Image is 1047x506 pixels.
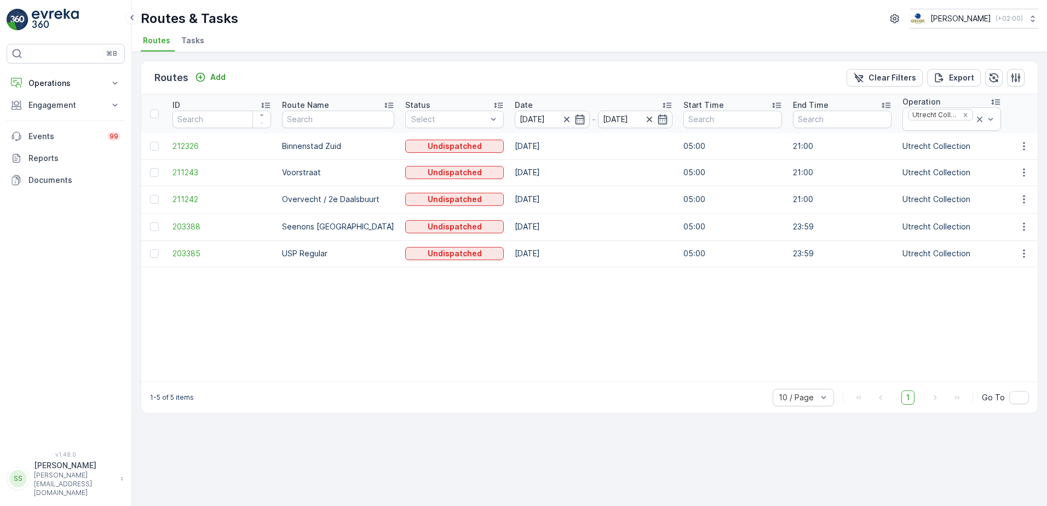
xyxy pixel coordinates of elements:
[678,240,787,267] td: 05:00
[28,153,120,164] p: Reports
[897,186,1006,213] td: Utrecht Collection
[7,94,125,116] button: Engagement
[150,168,159,177] div: Toggle Row Selected
[678,186,787,213] td: 05:00
[7,460,125,497] button: SS[PERSON_NAME][PERSON_NAME][EMAIL_ADDRESS][DOMAIN_NAME]
[930,13,991,24] p: [PERSON_NAME]
[509,186,678,213] td: [DATE]
[32,9,79,31] img: logo_light-DOdMpM7g.png
[150,249,159,258] div: Toggle Row Selected
[7,9,28,31] img: logo
[7,125,125,147] a: Events99
[172,141,271,152] a: 212326
[910,13,926,25] img: basis-logo_rgb2x.png
[959,111,971,119] div: Remove Utrecht Collection
[141,10,238,27] p: Routes & Tasks
[515,100,533,111] p: Date
[405,220,504,233] button: Undispatched
[897,213,1006,240] td: Utrecht Collection
[592,113,596,126] p: -
[277,159,400,186] td: Voorstraat
[509,213,678,240] td: [DATE]
[405,166,504,179] button: Undispatched
[282,100,329,111] p: Route Name
[28,78,103,89] p: Operations
[787,133,897,159] td: 21:00
[7,147,125,169] a: Reports
[910,9,1038,28] button: [PERSON_NAME](+02:00)
[28,131,101,142] p: Events
[949,72,974,83] p: Export
[982,392,1005,403] span: Go To
[787,213,897,240] td: 23:59
[106,49,117,58] p: ⌘B
[598,111,673,128] input: dd/mm/yyyy
[996,14,1023,23] p: ( +02:00 )
[787,240,897,267] td: 23:59
[172,111,271,128] input: Search
[277,240,400,267] td: USP Regular
[34,460,115,471] p: [PERSON_NAME]
[901,390,914,405] span: 1
[110,132,118,141] p: 99
[787,159,897,186] td: 21:00
[411,114,487,125] p: Select
[7,451,125,458] span: v 1.48.0
[509,133,678,159] td: [DATE]
[150,222,159,231] div: Toggle Row Selected
[787,186,897,213] td: 21:00
[405,193,504,206] button: Undispatched
[678,213,787,240] td: 05:00
[428,221,482,232] p: Undispatched
[509,159,678,186] td: [DATE]
[428,167,482,178] p: Undispatched
[210,72,226,83] p: Add
[405,247,504,260] button: Undispatched
[428,141,482,152] p: Undispatched
[9,470,27,487] div: SS
[683,111,782,128] input: Search
[154,70,188,85] p: Routes
[28,100,103,111] p: Engagement
[897,133,1006,159] td: Utrecht Collection
[405,100,430,111] p: Status
[150,393,194,402] p: 1-5 of 5 items
[282,111,394,128] input: Search
[181,35,204,46] span: Tasks
[678,159,787,186] td: 05:00
[150,195,159,204] div: Toggle Row Selected
[172,221,271,232] a: 203388
[683,100,724,111] p: Start Time
[515,111,590,128] input: dd/mm/yyyy
[172,248,271,259] a: 203385
[277,213,400,240] td: Seenons [GEOGRAPHIC_DATA]
[927,69,981,87] button: Export
[405,140,504,153] button: Undispatched
[902,96,940,107] p: Operation
[143,35,170,46] span: Routes
[428,248,482,259] p: Undispatched
[277,133,400,159] td: Binnenstad Zuid
[277,186,400,213] td: Overvecht / 2e Daalsbuurt
[509,240,678,267] td: [DATE]
[847,69,923,87] button: Clear Filters
[909,110,959,120] div: Utrecht Collection
[150,142,159,151] div: Toggle Row Selected
[191,71,230,84] button: Add
[428,194,482,205] p: Undispatched
[793,100,829,111] p: End Time
[28,175,120,186] p: Documents
[172,100,180,111] p: ID
[897,240,1006,267] td: Utrecht Collection
[7,72,125,94] button: Operations
[172,167,271,178] a: 211243
[868,72,916,83] p: Clear Filters
[7,169,125,191] a: Documents
[34,471,115,497] p: [PERSON_NAME][EMAIL_ADDRESS][DOMAIN_NAME]
[172,194,271,205] a: 211242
